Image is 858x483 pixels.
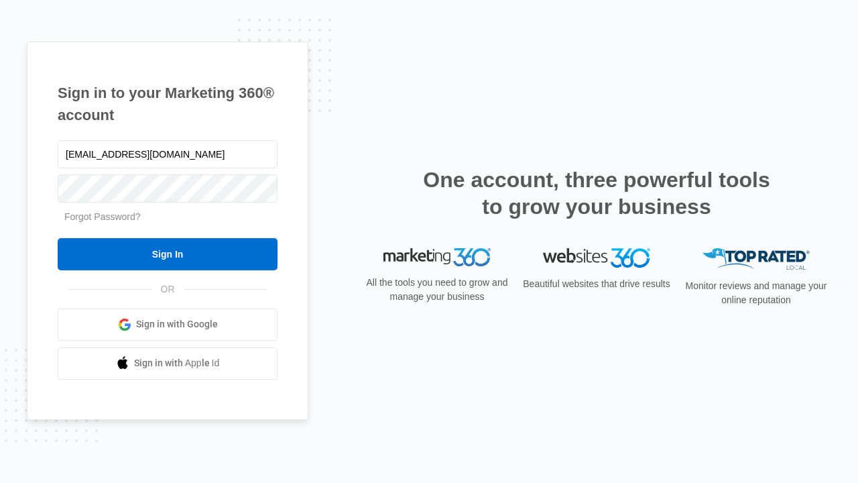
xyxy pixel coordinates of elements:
[151,282,184,297] span: OR
[58,309,278,341] a: Sign in with Google
[543,248,650,268] img: Websites 360
[702,248,810,270] img: Top Rated Local
[419,166,774,220] h2: One account, three powerful tools to grow your business
[64,211,141,222] a: Forgot Password?
[522,277,672,291] p: Beautiful websites that drive results
[362,276,512,304] p: All the tools you need to grow and manage your business
[134,356,220,370] span: Sign in with Apple Id
[58,140,278,168] input: Email
[58,347,278,380] a: Sign in with Apple Id
[58,238,278,270] input: Sign In
[58,82,278,126] h1: Sign in to your Marketing 360® account
[681,279,831,307] p: Monitor reviews and manage your online reputation
[383,248,491,267] img: Marketing 360
[136,317,218,331] span: Sign in with Google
